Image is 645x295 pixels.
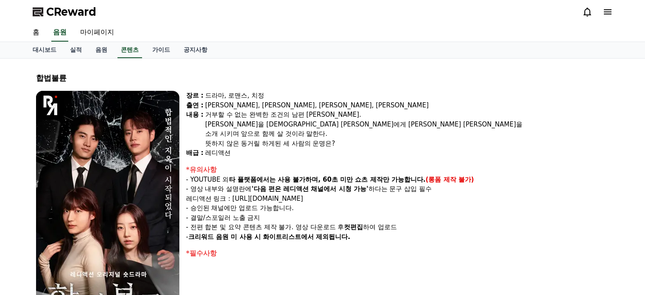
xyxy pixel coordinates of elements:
[186,175,609,185] p: - YOUTUBE 외
[426,176,474,183] strong: (롱폼 제작 불가)
[33,5,96,19] a: CReward
[205,139,609,149] div: 뜻하지 않은 동거릴 하게된 세 사람의 운명은?
[26,24,46,42] a: 홈
[186,222,609,232] p: - 전편 합본 및 요약 콘텐츠 제작 불가. 영상 다운로드 후 하여 업로드
[205,129,609,139] div: 소개 시키며 앞으로 함께 살 것이라 말한다.
[188,233,350,241] strong: 크리워드 음원 미 사용 시 화이트리스트에서 제외됩니다.
[205,101,609,110] div: [PERSON_NAME], [PERSON_NAME], [PERSON_NAME], [PERSON_NAME]
[229,176,426,183] strong: 타 플랫폼에서는 사용 불가하며, 60초 미만 쇼츠 제작만 가능합니다.
[63,42,89,58] a: 실적
[177,42,214,58] a: 공지사항
[51,24,68,42] a: 음원
[145,42,177,58] a: 가이드
[186,148,204,158] div: 배급 :
[186,248,609,258] div: *필수사항
[186,91,204,101] div: 장르 :
[251,185,368,193] strong: '다음 편은 레디액션 채널에서 시청 가능'
[205,120,609,129] div: [PERSON_NAME]을 [DEMOGRAPHIC_DATA] [PERSON_NAME]에게 [PERSON_NAME] [PERSON_NAME]을
[186,165,609,175] div: *유의사항
[36,72,609,84] div: 합법불륜
[117,42,142,58] a: 콘텐츠
[205,110,609,120] div: 거부할 수 없는 완벽한 조건의 남편 [PERSON_NAME].
[36,91,65,120] img: logo
[186,232,609,242] p: -
[46,5,96,19] span: CReward
[186,213,609,223] p: - 결말/스포일러 노출 금지
[186,194,609,204] p: 레디액션 링크 : [URL][DOMAIN_NAME]
[344,223,363,231] strong: 컷편집
[89,42,114,58] a: 음원
[186,101,204,110] div: 출연 :
[26,42,63,58] a: 대시보드
[73,24,121,42] a: 마이페이지
[205,91,609,101] div: 드라마, 로맨스, 치정
[186,110,204,148] div: 내용 :
[186,203,609,213] p: - 승인된 채널에만 업로드 가능합니다.
[186,184,609,194] p: - 영상 내부와 설명란에 하다는 문구 삽입 필수
[205,148,609,158] div: 레디액션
